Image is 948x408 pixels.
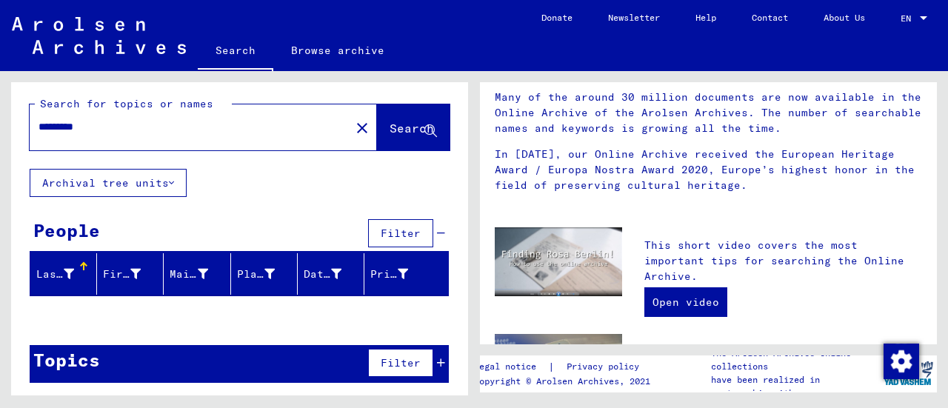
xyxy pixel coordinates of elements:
[198,33,273,71] a: Search
[170,262,230,286] div: Maiden Name
[298,253,364,295] mat-header-cell: Date of Birth
[370,267,408,282] div: Prisoner #
[884,344,919,379] img: Change consent
[368,219,433,247] button: Filter
[231,253,298,295] mat-header-cell: Place of Birth
[304,262,364,286] div: Date of Birth
[390,121,434,136] span: Search
[164,253,230,295] mat-header-cell: Maiden Name
[495,90,922,136] p: Many of the around 30 million documents are now available in the Online Archive of the Arolsen Ar...
[304,267,341,282] div: Date of Birth
[237,262,297,286] div: Place of Birth
[103,267,141,282] div: First Name
[170,267,207,282] div: Maiden Name
[33,347,100,373] div: Topics
[33,217,100,244] div: People
[901,13,917,24] span: EN
[36,267,74,282] div: Last Name
[30,169,187,197] button: Archival tree units
[644,287,727,317] a: Open video
[370,262,430,286] div: Prisoner #
[474,375,657,388] p: Copyright © Arolsen Archives, 2021
[273,33,402,68] a: Browse archive
[12,17,186,54] img: Arolsen_neg.svg
[36,262,96,286] div: Last Name
[711,373,880,400] p: have been realized in partnership with
[97,253,164,295] mat-header-cell: First Name
[40,97,213,110] mat-label: Search for topics or names
[377,104,450,150] button: Search
[474,359,657,375] div: |
[237,267,275,282] div: Place of Birth
[381,356,421,369] span: Filter
[103,262,163,286] div: First Name
[881,355,936,392] img: yv_logo.png
[347,113,377,142] button: Clear
[381,227,421,240] span: Filter
[495,147,922,193] p: In [DATE], our Online Archive received the European Heritage Award / Europa Nostra Award 2020, Eu...
[364,253,448,295] mat-header-cell: Prisoner #
[555,359,657,375] a: Privacy policy
[495,227,622,297] img: video.jpg
[368,349,433,377] button: Filter
[474,359,548,375] a: Legal notice
[644,238,922,284] p: This short video covers the most important tips for searching the Online Archive.
[353,119,371,137] mat-icon: close
[30,253,97,295] mat-header-cell: Last Name
[711,347,880,373] p: The Arolsen Archives online collections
